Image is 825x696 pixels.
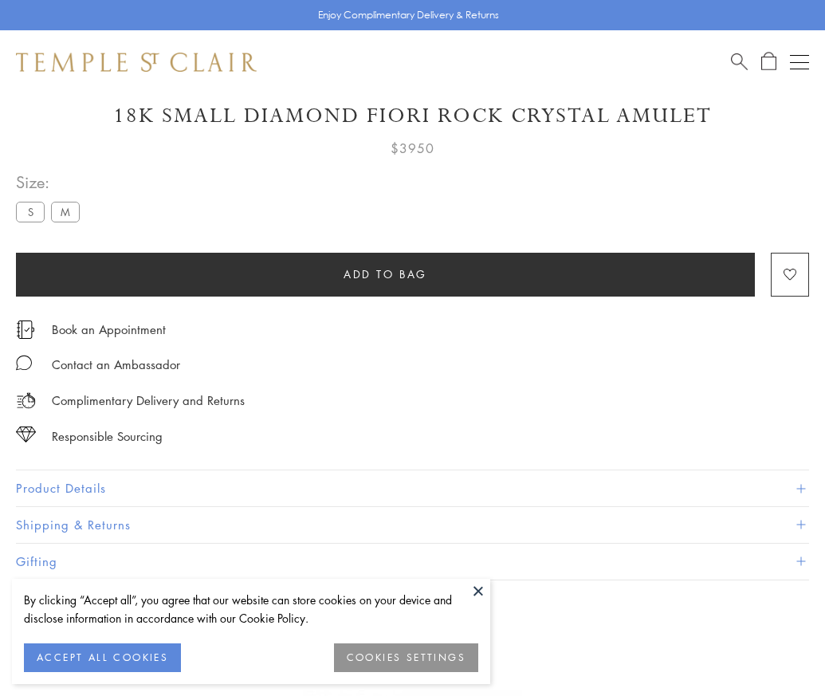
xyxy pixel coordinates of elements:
button: Add to bag [16,253,755,297]
a: Book an Appointment [52,320,166,338]
label: S [16,202,45,222]
img: icon_appointment.svg [16,320,35,339]
p: Enjoy Complimentary Delivery & Returns [318,7,499,23]
h1: 18K Small Diamond Fiori Rock Crystal Amulet [16,102,809,130]
img: icon_delivery.svg [16,391,36,411]
a: Open Shopping Bag [761,52,776,72]
button: Gifting [16,544,809,580]
div: Contact an Ambassador [52,355,180,375]
div: By clicking “Accept all”, you agree that our website can store cookies on your device and disclos... [24,591,478,627]
label: M [51,202,80,222]
span: $3950 [391,138,434,159]
span: Size: [16,169,86,195]
a: Search [731,52,748,72]
button: Open navigation [790,53,809,72]
img: icon_sourcing.svg [16,427,36,442]
button: ACCEPT ALL COOKIES [24,643,181,672]
button: COOKIES SETTINGS [334,643,478,672]
button: Shipping & Returns [16,507,809,543]
img: MessageIcon-01_2.svg [16,355,32,371]
div: Responsible Sourcing [52,427,163,446]
p: Complimentary Delivery and Returns [52,391,245,411]
span: Add to bag [344,265,427,283]
button: Product Details [16,470,809,506]
img: Temple St. Clair [16,53,257,72]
